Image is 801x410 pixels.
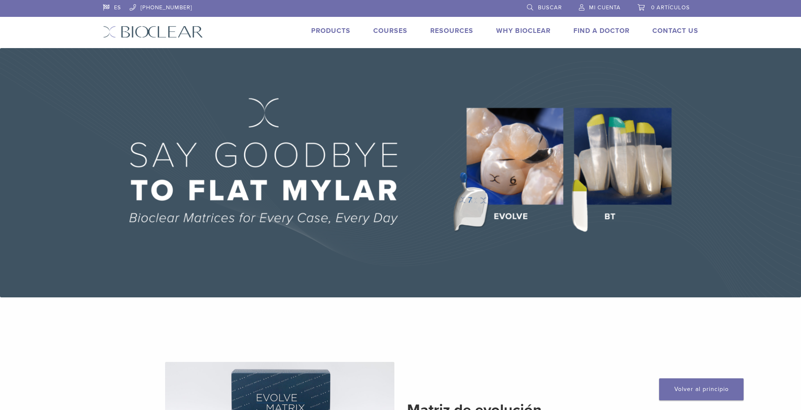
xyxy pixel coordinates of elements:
span: Buscar [538,4,562,11]
a: Resources [430,27,473,35]
a: Volver al principio [659,378,744,400]
span: 0 artículos [651,4,690,11]
a: Why Bioclear [496,27,551,35]
a: Products [311,27,350,35]
img: Bioclear [103,26,203,38]
a: Contact Us [652,27,698,35]
span: Mi cuenta [589,4,621,11]
a: Find A Doctor [573,27,630,35]
a: Courses [373,27,407,35]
